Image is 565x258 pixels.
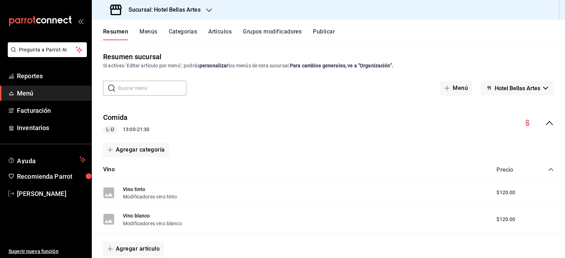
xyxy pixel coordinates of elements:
[103,28,565,40] div: navigation tabs
[200,63,228,68] strong: personalizar
[123,6,201,14] h3: Sucursal: Hotel Bellas Artes
[103,28,128,40] button: Resumen
[103,62,554,69] div: Si activas ‘Editar artículo por menú’, podrás los menús de esta sucursal.
[123,212,150,219] button: Vino blanco
[496,216,515,223] span: $120.00
[17,189,86,198] span: [PERSON_NAME]
[17,123,86,133] span: Inventarios
[92,107,565,140] div: collapse-menu-row
[481,81,554,96] button: Hotel Bellas Artes
[123,193,177,200] button: Modificadores vino tinto
[118,81,186,95] input: Buscar menú
[123,186,145,193] button: Vino tinto
[5,51,87,59] a: Pregunta a Parrot AI
[496,189,515,196] span: $120.00
[103,166,115,174] button: Vino
[313,28,335,40] button: Publicar
[495,85,540,92] span: Hotel Bellas Artes
[8,248,86,255] span: Sugerir nueva función
[17,172,86,181] span: Recomienda Parrot
[8,42,87,57] button: Pregunta a Parrot AI
[78,18,83,24] button: open_drawer_menu
[17,155,77,164] span: Ayuda
[208,28,232,40] button: Artículos
[103,112,127,123] button: Comida
[17,106,86,115] span: Facturación
[548,167,554,172] button: collapse-category-row
[103,125,149,134] div: 13:00 - 21:30
[103,51,161,62] div: Resumen sucursal
[19,46,76,54] span: Pregunta a Parrot AI
[440,81,472,96] button: Menú
[103,142,169,157] button: Agregar categoría
[169,28,197,40] button: Categorías
[489,166,535,173] div: Precio
[243,28,302,40] button: Grupos modificadores
[123,220,182,227] button: Modificadores vino blanco
[139,28,157,40] button: Menús
[103,126,117,133] span: L-D
[290,63,393,68] strong: Para cambios generales, ve a “Organización”.
[103,241,164,256] button: Agregar artículo
[17,71,86,81] span: Reportes
[17,88,86,98] span: Menú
